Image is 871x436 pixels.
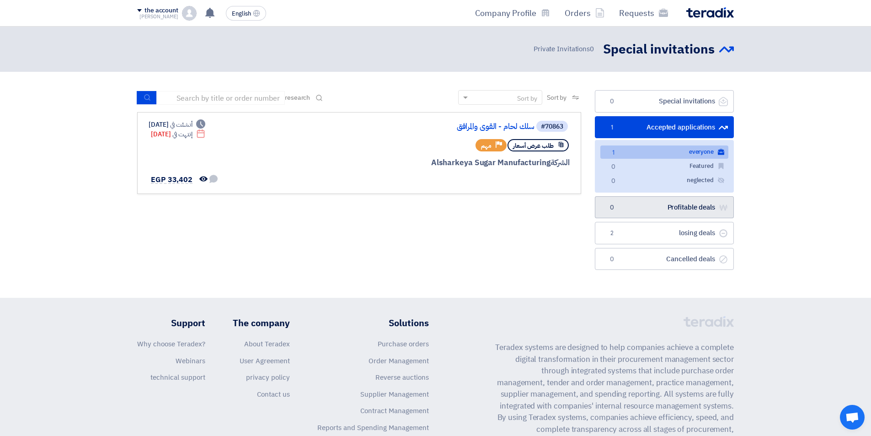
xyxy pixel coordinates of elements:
[595,222,734,244] a: losing deals2
[285,93,310,102] font: research
[369,356,429,366] a: Order Management
[375,372,429,382] a: Reverse auctions
[350,157,570,169] div: Alsharkeya Sugar Manufacturing
[137,339,205,349] a: Why choose Teradex?
[557,2,612,24] a: Orders
[149,120,205,129] div: [DATE]
[686,7,734,18] img: Teradix logo
[610,256,614,263] font: 0
[517,94,537,103] font: Sort by
[233,316,290,330] font: The company
[541,124,563,130] div: #70863
[603,40,715,59] font: Special invitations
[172,129,192,139] span: إنتهت في
[612,149,615,156] font: 1
[481,141,492,150] span: مهم
[534,44,590,54] font: Private Invitations
[182,6,197,21] img: profile_test.png
[595,90,734,113] a: Special invitations0
[176,356,205,366] a: Webinars
[240,356,290,366] a: User Agreement
[360,406,429,416] a: Contract Management
[666,254,715,264] font: Cancelled deals
[244,339,290,349] a: About Teradex
[619,7,654,19] font: Requests
[317,423,429,433] a: Reports and Spending Management
[610,204,614,211] font: 0
[595,116,734,139] a: Accepted applications1
[679,228,715,238] font: losing deals
[840,405,865,430] a: Open chat
[475,7,536,19] font: Company Profile
[689,161,714,170] font: Featured
[668,202,715,212] font: Profitable deals
[689,147,714,156] font: everyone
[610,98,614,105] font: 0
[151,174,192,185] span: EGP 33,402
[611,178,615,184] font: 0
[232,9,251,18] font: English
[610,230,614,237] font: 2
[171,316,205,330] font: Support
[246,372,290,382] a: privacy policy
[170,120,192,129] span: أنشئت في
[547,93,566,102] font: Sort by
[550,157,570,168] span: الشركة
[611,124,613,131] font: 1
[151,129,205,139] div: [DATE]
[513,141,554,150] span: طلب عرض أسعار
[389,316,429,330] font: Solutions
[150,372,205,382] a: technical support
[590,44,594,54] font: 0
[144,5,178,15] font: the account
[595,196,734,219] a: Profitable deals0
[612,2,675,24] a: Requests
[352,123,534,131] a: سلك لحام - القوي والمرافق
[565,7,591,19] font: Orders
[157,91,285,105] input: Search by title or order number
[687,176,714,184] font: neglected
[257,389,290,399] a: Contact us
[378,339,429,349] a: Purchase orders
[659,96,715,106] font: Special invitations
[611,163,615,170] font: 0
[139,13,178,21] font: [PERSON_NAME]
[647,122,715,132] font: Accepted applications
[360,389,429,399] a: Supplier Management
[595,248,734,270] a: Cancelled deals0
[226,6,266,21] button: English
